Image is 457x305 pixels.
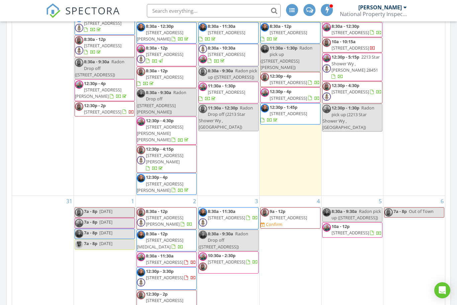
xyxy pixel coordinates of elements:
[332,39,356,45] span: 10a - 10:15a
[84,219,97,225] span: 7a - 8p
[198,207,259,229] a: 8:30a - 11:30a [STREET_ADDRESS]
[199,231,207,239] img: micheal_1.jpg
[192,196,197,207] a: Go to September 2, 2025
[208,45,245,64] a: 8:30a - 10:30a [STREET_ADDRESS]
[332,29,369,35] span: [STREET_ADDRESS]
[254,196,259,207] a: Go to September 3, 2025
[208,259,245,265] span: [STREET_ADDRESS]
[434,282,450,298] div: Open Intercom Messenger
[75,240,83,249] img: image.jpg
[270,215,307,221] span: [STREET_ADDRESS]
[130,196,135,207] a: Go to September 1, 2025
[261,104,307,123] a: 12:30p - 1:45p [STREET_ADDRESS]
[146,231,168,237] span: 8:30a - 12p
[75,219,83,227] img: dave_fox.jpg
[84,59,109,65] span: 8:30a - 9:30a
[332,223,382,236] a: 10a - 12p [STREET_ADDRESS]
[208,23,236,29] span: 8:30a - 11:30a
[99,240,112,246] span: [DATE]
[261,23,269,31] img: micheal_1.jpg
[146,268,196,281] a: 12:30p - 3:30p [STREET_ADDRESS]
[340,11,407,17] div: National Property Inspections
[199,105,207,113] img: screenshot_20230829_at_2.32.44_pm.png
[270,23,291,29] span: 8:30a - 12p
[270,29,307,35] span: [STREET_ADDRESS]
[322,81,382,103] a: 12:30p - 4:30p [STREET_ADDRESS]
[84,240,97,246] span: 7a - 8p
[332,45,369,51] span: [STREET_ADDRESS]
[75,35,135,57] a: 8:30a - 12p [STREET_ADDRESS]
[136,22,197,44] a: 8:30a - 12:30p [STREET_ADDRESS][PERSON_NAME]
[322,37,382,53] a: 10a - 10:15a [STREET_ADDRESS]
[146,253,174,259] span: 8:30a - 11:30a
[261,88,269,97] img: dave_fox.jpg
[208,105,238,111] span: 11:30a - 12:30p
[137,156,145,164] img: termitevectorillustration88588236.jpg
[75,208,83,217] img: screenshot_20230829_at_2.32.44_pm.png
[137,118,145,126] img: dave_fox.jpg
[84,43,121,49] span: [STREET_ADDRESS]
[208,252,236,258] span: 10:30a - 2:30p
[332,54,380,73] span: 2213 Star Shower Wy , [PERSON_NAME] 28451
[323,23,331,31] img: dave_fox.jpg
[146,215,183,227] span: [STREET_ADDRESS][PERSON_NAME]
[199,231,248,249] span: Radon Drop off ([STREET_ADDRESS])
[323,54,331,62] img: dave_fox.jpg
[199,105,253,130] span: Radon Drop off (2213 Star Shower Wy , [GEOGRAPHIC_DATA])
[261,104,269,112] img: micheal_1.jpg
[270,73,320,85] a: 12:30p - 4p [STREET_ADDRESS]
[137,29,183,42] span: [STREET_ADDRESS][PERSON_NAME]
[65,3,120,17] span: SPECTORA
[270,208,307,221] a: 9a - 12p [STREET_ADDRESS]
[137,253,145,261] img: dave_fox.jpg
[315,196,321,207] a: Go to September 4, 2025
[208,215,245,221] span: [STREET_ADDRESS]
[199,23,245,42] a: 8:30a - 11:30a [STREET_ADDRESS]
[137,174,145,182] img: micheal_1.jpg
[146,68,168,74] span: 8:30a - 12p
[74,1,136,196] td: Go to August 25, 2025
[146,174,168,180] span: 12:30p - 4p
[261,45,312,70] span: Radon pick up ([STREET_ADDRESS][PERSON_NAME])
[146,259,183,265] span: [STREET_ADDRESS]
[146,146,174,152] span: 12:30p - 4:15p
[137,118,190,143] a: 12:30p - 4:30p [STREET_ADDRESS][PERSON_NAME][PERSON_NAME]
[208,51,245,57] span: [STREET_ADDRESS]
[439,196,445,207] a: Go to September 6, 2025
[146,208,168,214] span: 8:30a - 12p
[75,230,83,238] img: micheal_1.jpg
[332,82,359,88] span: 12:30p - 4:30p
[261,73,269,81] img: screenshot_20230829_at_2.32.44_pm.png
[208,68,257,80] span: Radon pick up ([STREET_ADDRESS])
[46,3,61,18] img: The Best Home Inspection Software - Spectora
[137,278,145,287] img: termitevectorillustration88588236.jpg
[65,196,74,207] a: Go to August 31, 2025
[136,252,197,267] a: 8:30a - 11:30a [STREET_ADDRESS]
[383,1,445,196] td: Go to August 30, 2025
[332,89,369,95] span: [STREET_ADDRESS]
[137,68,183,86] a: 8:30a - 12p [STREET_ADDRESS]
[332,54,359,60] span: 12:30p - 5:15p
[137,174,190,193] a: 12:30p - 4p [STREET_ADDRESS][PERSON_NAME]
[84,208,97,214] span: 7a - 8p
[146,253,196,265] a: 8:30a - 11:30a [STREET_ADDRESS]
[99,208,112,214] span: [DATE]
[137,181,183,193] span: [STREET_ADDRESS][PERSON_NAME]
[146,118,174,124] span: 12:30p - 4:30p
[84,80,106,86] span: 12:30p - 4p
[146,74,183,80] span: [STREET_ADDRESS]
[332,223,350,229] span: 10a - 12p
[146,268,174,274] span: 12:30p - 3:30p
[198,251,259,274] a: 10:30a - 2:30p [STREET_ADDRESS]
[270,110,307,117] span: [STREET_ADDRESS]
[261,45,269,53] img: micheal_1.jpg
[260,22,321,44] a: 8:30a - 12p [STREET_ADDRESS]
[146,208,192,227] a: 8:30a - 12p [STREET_ADDRESS][PERSON_NAME]
[146,45,168,51] span: 8:30a - 12p
[137,45,145,53] img: dave_fox.jpg
[270,104,297,110] span: 12:30p - 1:45p
[146,291,168,297] span: 12:30p - 2p
[260,103,321,125] a: 12:30p - 1:45p [STREET_ADDRESS]
[75,59,124,77] span: Radon Drop off ([STREET_ADDRESS])
[270,45,297,51] span: 11:30a - 1:30p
